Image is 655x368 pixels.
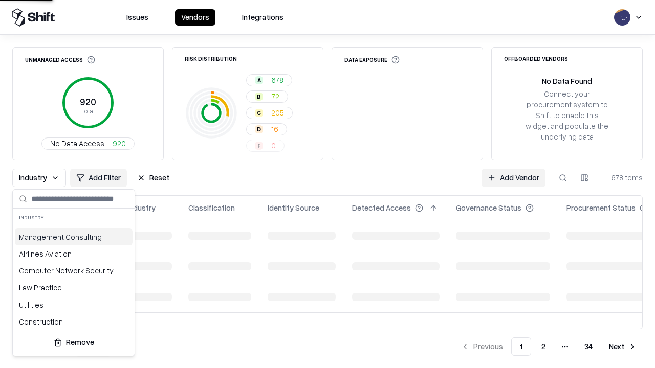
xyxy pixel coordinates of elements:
div: Utilities [15,296,133,313]
div: Computer Network Security [15,262,133,279]
button: Remove [17,333,130,352]
div: Airlines Aviation [15,245,133,262]
div: Management Consulting [15,228,133,245]
div: Industry [13,209,135,226]
div: Construction [15,313,133,330]
div: Suggestions [13,226,135,329]
div: Law Practice [15,279,133,296]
